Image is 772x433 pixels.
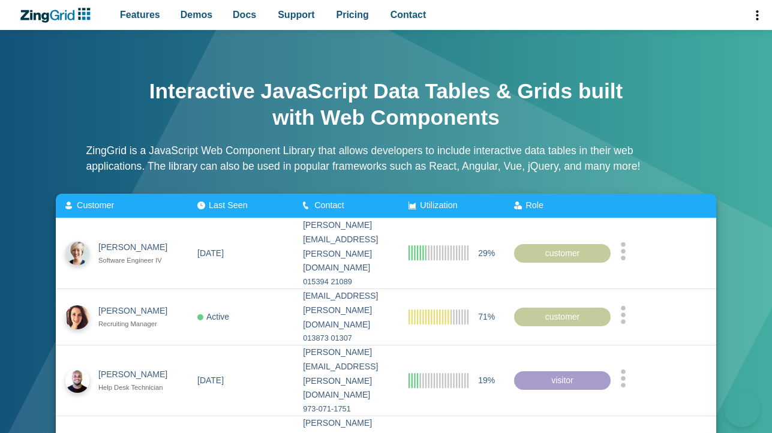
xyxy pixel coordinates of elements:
[526,200,544,210] span: Role
[181,7,212,23] span: Demos
[515,371,611,390] div: visitor
[478,246,495,260] span: 29%
[98,255,178,266] div: Software Engineer IV
[197,309,229,324] div: Active
[724,391,760,427] iframe: Toggle Customer Support
[515,243,611,263] div: customer
[98,240,178,255] div: [PERSON_NAME]
[314,200,344,210] span: Contact
[19,8,97,23] a: ZingChart Logo. Click to return to the homepage
[197,373,224,387] div: [DATE]
[303,332,389,345] div: 013873 01307
[233,7,256,23] span: Docs
[146,78,626,131] h1: Interactive JavaScript Data Tables & Grids built with Web Components
[98,368,178,382] div: [PERSON_NAME]
[86,143,686,175] p: ZingGrid is a JavaScript Web Component Library that allows developers to include interactive data...
[337,7,369,23] span: Pricing
[515,307,611,326] div: customer
[98,304,178,318] div: [PERSON_NAME]
[478,373,495,387] span: 19%
[303,275,389,288] div: 015394 21089
[98,382,178,393] div: Help Desk Technician
[98,318,178,330] div: Recruiting Manager
[420,200,457,210] span: Utilization
[303,289,389,332] div: [EMAIL_ADDRESS][PERSON_NAME][DOMAIN_NAME]
[303,402,389,416] div: 973-071-1751
[278,7,314,23] span: Support
[209,200,248,210] span: Last Seen
[197,246,224,260] div: [DATE]
[390,7,426,23] span: Contact
[478,309,495,324] span: 71%
[303,345,389,402] div: [PERSON_NAME][EMAIL_ADDRESS][PERSON_NAME][DOMAIN_NAME]
[303,218,389,275] div: [PERSON_NAME][EMAIL_ADDRESS][PERSON_NAME][DOMAIN_NAME]
[120,7,160,23] span: Features
[77,200,114,210] span: Customer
